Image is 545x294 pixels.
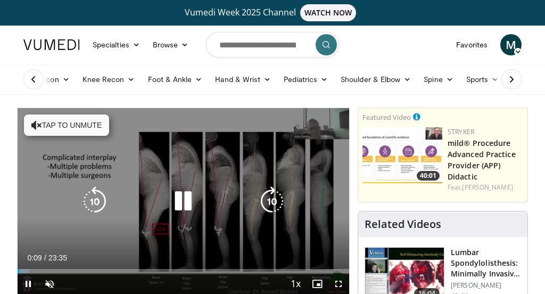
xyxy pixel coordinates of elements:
[17,4,528,21] a: Vumedi Week 2025 ChannelWATCH NOW
[24,115,109,136] button: Tap to unmute
[362,112,411,122] small: Featured Video
[500,34,522,55] a: M
[448,127,474,136] a: Stryker
[23,39,80,50] img: VuMedi Logo
[209,69,277,90] a: Hand & Wrist
[450,34,494,55] a: Favorites
[448,138,516,182] a: mild® Procedure Advanced Practice Provider (APP) Didactic
[451,281,521,290] p: [PERSON_NAME]
[300,4,357,21] span: WATCH NOW
[460,69,506,90] a: Sports
[18,269,349,273] div: Progress Bar
[27,254,42,262] span: 0:09
[365,218,441,231] h4: Related Videos
[206,32,339,58] input: Search topics, interventions
[48,254,67,262] span: 23:35
[44,254,46,262] span: /
[76,69,142,90] a: Knee Recon
[86,34,146,55] a: Specialties
[277,69,334,90] a: Pediatrics
[362,127,442,183] a: 40:01
[417,69,459,90] a: Spine
[362,127,442,183] img: 4f822da0-6aaa-4e81-8821-7a3c5bb607c6.150x105_q85_crop-smart_upscale.jpg
[142,69,209,90] a: Foot & Ankle
[448,183,523,192] div: Feat.
[334,69,417,90] a: Shoulder & Elbow
[462,183,513,192] a: [PERSON_NAME]
[417,171,440,181] span: 40:01
[451,247,521,279] h3: Lumbar Spondylolisthesis: Minimally Invasive Options
[146,34,195,55] a: Browse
